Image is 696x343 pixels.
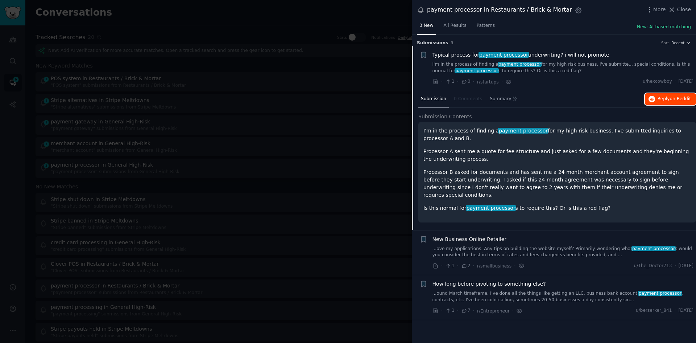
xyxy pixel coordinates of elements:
[473,307,475,315] span: ·
[423,168,691,199] p: Processor B asked for documents and has sent me a 24 month merchant account agreement to sign bef...
[417,20,436,35] a: 3 New
[646,6,666,13] button: More
[432,246,694,258] a: ...ove my applications. Any tips on building the website myself? Primarily wondering whatpayment ...
[445,263,454,269] span: 1
[473,78,475,86] span: ·
[445,78,454,85] span: 1
[514,262,515,270] span: ·
[441,20,469,35] a: All Results
[457,78,459,86] span: ·
[461,307,470,314] span: 7
[461,78,470,85] span: 0
[432,290,694,303] a: ...ound March timeframe. I've done all the things like getting an LLC, business bank account,paym...
[645,93,696,105] button: Replyon Reddit
[658,96,691,102] span: Reply
[451,41,453,45] span: 3
[661,40,669,45] div: Sort
[441,78,443,86] span: ·
[636,307,672,314] span: u/berserker_841
[679,78,693,85] span: [DATE]
[478,52,529,58] span: payment processor
[675,307,676,314] span: ·
[490,96,511,102] span: Summary
[637,24,691,30] button: New: AI-based matching
[638,291,682,296] span: payment processor
[477,309,510,314] span: r/Entrepreneur
[461,263,470,269] span: 2
[643,78,672,85] span: u/hexcowboy
[498,62,542,67] span: payment processor
[445,307,454,314] span: 1
[679,307,693,314] span: [DATE]
[501,78,503,86] span: ·
[477,23,495,29] span: Patterns
[679,263,693,269] span: [DATE]
[432,236,507,243] a: New Business Online Retailer
[671,40,684,45] span: Recent
[675,78,676,85] span: ·
[455,68,499,73] span: payment processor
[432,51,609,59] span: Typical process for underwriting? i will not promote
[432,61,694,74] a: I'm in the process of finding apayment processorfor my high risk business. I've submitte... speci...
[668,6,691,13] button: Close
[457,262,459,270] span: ·
[418,113,472,121] span: Submission Contents
[670,96,691,101] span: on Reddit
[423,127,691,142] p: I'm in the process of finding a for my high risk business. I've submitted inquiries to processor ...
[477,264,511,269] span: r/smallbusiness
[498,128,548,134] span: payment processor
[432,51,609,59] a: Typical process forpayment processorunderwriting? i will not promote
[634,263,672,269] span: u/The_Doctor713
[675,263,676,269] span: ·
[474,20,497,35] a: Patterns
[419,23,433,29] span: 3 New
[631,246,676,251] span: payment processor
[466,205,516,211] span: payment processor
[423,148,691,163] p: Processor A sent me a quote for fee structure and just asked for a few documents and they're begi...
[512,307,514,315] span: ·
[671,40,691,45] button: Recent
[427,5,572,15] div: payment processor in Restaurants / Brick & Mortar
[441,307,443,315] span: ·
[473,262,475,270] span: ·
[477,79,499,85] span: r/startups
[677,6,691,13] span: Close
[417,40,448,46] span: Submission s
[441,262,443,270] span: ·
[443,23,466,29] span: All Results
[653,6,666,13] span: More
[421,96,446,102] span: Submission
[457,307,459,315] span: ·
[423,204,691,212] p: Is this normal for s to require this? Or is this a red flag?
[432,280,546,288] a: How long before pivoting to something else?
